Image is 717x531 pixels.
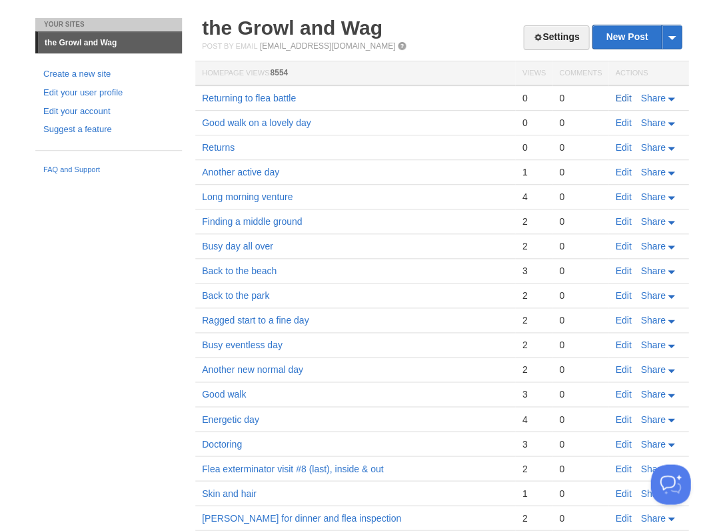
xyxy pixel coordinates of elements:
span: Share [640,463,665,474]
span: Share [640,167,665,177]
span: Share [640,414,665,424]
div: 0 [522,141,545,153]
div: 0 [559,191,602,203]
a: Edit [615,315,631,326]
a: Good walk on a lovely day [202,117,311,128]
a: Doctoring [202,438,242,449]
a: Skin and hair [202,488,257,498]
span: Post by Email [202,42,257,50]
div: 0 [522,92,545,104]
div: 0 [559,240,602,252]
a: Edit [615,340,631,350]
div: 4 [522,191,545,203]
span: Share [640,290,665,301]
a: FAQ and Support [43,164,174,176]
iframe: Help Scout Beacon - Open [650,464,690,504]
div: 0 [522,117,545,129]
a: Edit [615,167,631,177]
a: Good walk [202,389,246,400]
a: Edit [615,364,631,375]
div: 0 [559,265,602,277]
span: Share [640,438,665,449]
span: Share [640,216,665,227]
a: New Post [592,25,681,49]
div: 1 [522,166,545,178]
div: 2 [522,314,545,326]
a: Busy day all over [202,241,273,251]
div: 0 [559,141,602,153]
a: Long morning venture [202,191,293,202]
div: 1 [522,487,545,499]
a: Flea exterminator visit #8 (last), inside & out [202,463,383,474]
a: Another new normal day [202,364,303,375]
div: 0 [559,314,602,326]
span: Share [640,142,665,153]
span: Share [640,315,665,326]
div: 2 [522,290,545,302]
div: 0 [559,364,602,376]
div: 2 [522,240,545,252]
span: Share [640,117,665,128]
a: Finding a middle ground [202,216,302,227]
a: Edit your user profile [43,86,174,100]
div: 0 [559,215,602,227]
th: Actions [608,61,688,86]
a: Another active day [202,167,279,177]
div: 0 [559,413,602,425]
span: Share [640,364,665,375]
a: Ragged start to a fine day [202,315,309,326]
a: Create a new site [43,67,174,81]
div: 0 [559,166,602,178]
span: Share [640,389,665,400]
span: Share [640,241,665,251]
a: Edit [615,93,631,103]
li: Your Sites [35,18,182,31]
div: 2 [522,462,545,474]
div: 2 [522,215,545,227]
a: Suggest a feature [43,123,174,137]
a: Energetic day [202,414,259,424]
a: Edit [615,463,631,474]
div: 0 [559,290,602,302]
span: Share [640,512,665,523]
a: Edit your account [43,105,174,119]
a: Edit [615,216,631,227]
a: the Growl and Wag [38,32,182,53]
div: 3 [522,388,545,400]
a: the Growl and Wag [202,17,382,39]
span: Share [640,265,665,276]
a: Edit [615,241,631,251]
span: 8554 [270,68,288,77]
span: Share [640,488,665,498]
span: Share [640,340,665,350]
div: 0 [559,339,602,351]
span: Share [640,93,665,103]
a: Edit [615,438,631,449]
a: Settings [523,25,589,50]
div: 0 [559,117,602,129]
a: Returns [202,142,235,153]
a: Returning to flea battle [202,93,296,103]
a: Edit [615,488,631,498]
div: 2 [522,339,545,351]
th: Views [515,61,552,86]
div: 3 [522,265,545,277]
a: Back to the park [202,290,269,301]
a: Back to the beach [202,265,277,276]
div: 0 [559,512,602,524]
a: Edit [615,512,631,523]
div: 2 [522,512,545,524]
a: Edit [615,389,631,400]
a: [EMAIL_ADDRESS][DOMAIN_NAME] [260,41,395,51]
a: Busy eventless day [202,340,283,350]
th: Homepage Views [195,61,515,86]
div: 0 [559,388,602,400]
div: 0 [559,487,602,499]
div: 4 [522,413,545,425]
a: Edit [615,265,631,276]
a: Edit [615,191,631,202]
a: [PERSON_NAME] for dinner and flea inspection [202,512,401,523]
div: 0 [559,438,602,450]
a: Edit [615,290,631,301]
div: 3 [522,438,545,450]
